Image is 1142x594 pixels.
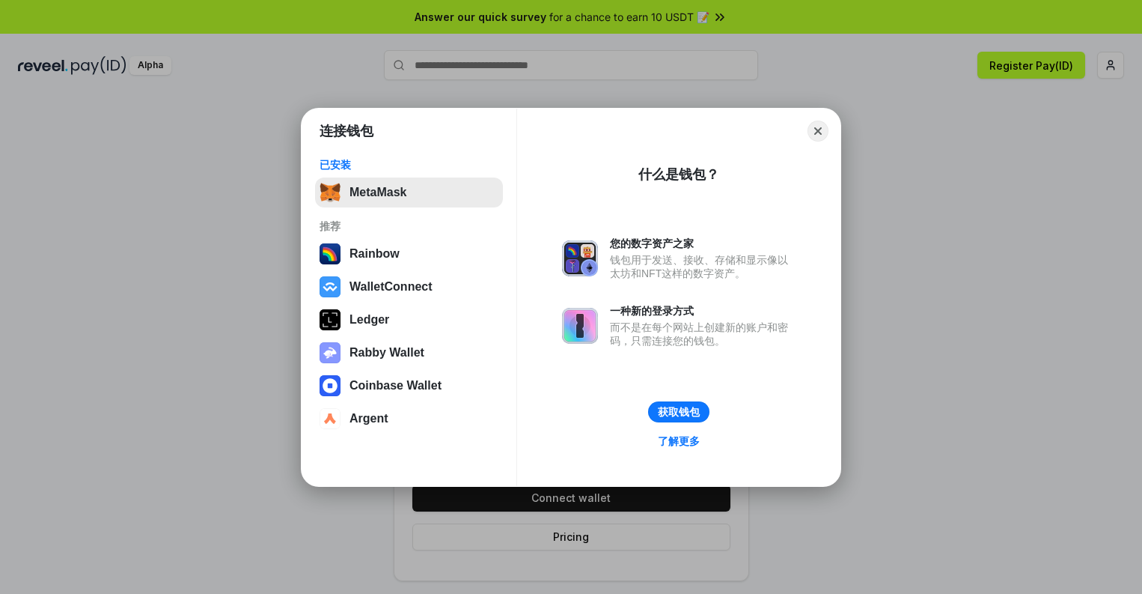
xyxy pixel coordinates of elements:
button: Rainbow [315,239,503,269]
div: 您的数字资产之家 [610,237,796,250]
div: 了解更多 [658,434,700,448]
button: 获取钱包 [648,401,709,422]
div: 已安装 [320,158,498,172]
div: WalletConnect [349,280,433,294]
button: Coinbase Wallet [315,371,503,401]
button: WalletConnect [315,272,503,302]
img: svg+xml,%3Csvg%20width%3D%2228%22%20height%3D%2228%22%20viewBox%3D%220%200%2028%2028%22%20fill%3D... [320,375,341,396]
div: Coinbase Wallet [349,379,442,393]
button: Close [807,121,828,142]
div: 推荐 [320,219,498,233]
div: Rainbow [349,247,400,261]
div: MetaMask [349,186,406,199]
h1: 连接钱包 [320,122,373,140]
div: 获取钱包 [658,405,700,419]
div: 什么是钱包？ [638,166,719,184]
div: Ledger [349,313,389,327]
button: Rabby Wallet [315,338,503,368]
button: Ledger [315,305,503,335]
img: svg+xml,%3Csvg%20xmlns%3D%22http%3A%2F%2Fwww.w3.org%2F2000%2Fsvg%22%20width%3D%2228%22%20height%3... [320,309,341,330]
button: Argent [315,404,503,434]
img: svg+xml,%3Csvg%20width%3D%2228%22%20height%3D%2228%22%20viewBox%3D%220%200%2028%2028%22%20fill%3D... [320,408,341,429]
div: Argent [349,412,388,425]
div: 一种新的登录方式 [610,304,796,318]
img: svg+xml,%3Csvg%20xmlns%3D%22http%3A%2F%2Fwww.w3.org%2F2000%2Fsvg%22%20fill%3D%22none%22%20viewBox... [562,240,598,276]
a: 了解更多 [649,431,709,451]
img: svg+xml,%3Csvg%20fill%3D%22none%22%20height%3D%2233%22%20viewBox%3D%220%200%2035%2033%22%20width%... [320,182,341,203]
div: 而不是在每个网站上创建新的账户和密码，只需连接您的钱包。 [610,321,796,348]
img: svg+xml,%3Csvg%20xmlns%3D%22http%3A%2F%2Fwww.w3.org%2F2000%2Fsvg%22%20fill%3D%22none%22%20viewBox... [320,342,341,363]
img: svg+xml,%3Csvg%20xmlns%3D%22http%3A%2F%2Fwww.w3.org%2F2000%2Fsvg%22%20fill%3D%22none%22%20viewBox... [562,308,598,344]
div: 钱包用于发送、接收、存储和显示像以太坊和NFT这样的数字资产。 [610,253,796,280]
div: Rabby Wallet [349,346,424,360]
button: MetaMask [315,178,503,207]
img: svg+xml,%3Csvg%20width%3D%22120%22%20height%3D%22120%22%20viewBox%3D%220%200%20120%20120%22%20fil... [320,243,341,264]
img: svg+xml,%3Csvg%20width%3D%2228%22%20height%3D%2228%22%20viewBox%3D%220%200%2028%2028%22%20fill%3D... [320,276,341,297]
